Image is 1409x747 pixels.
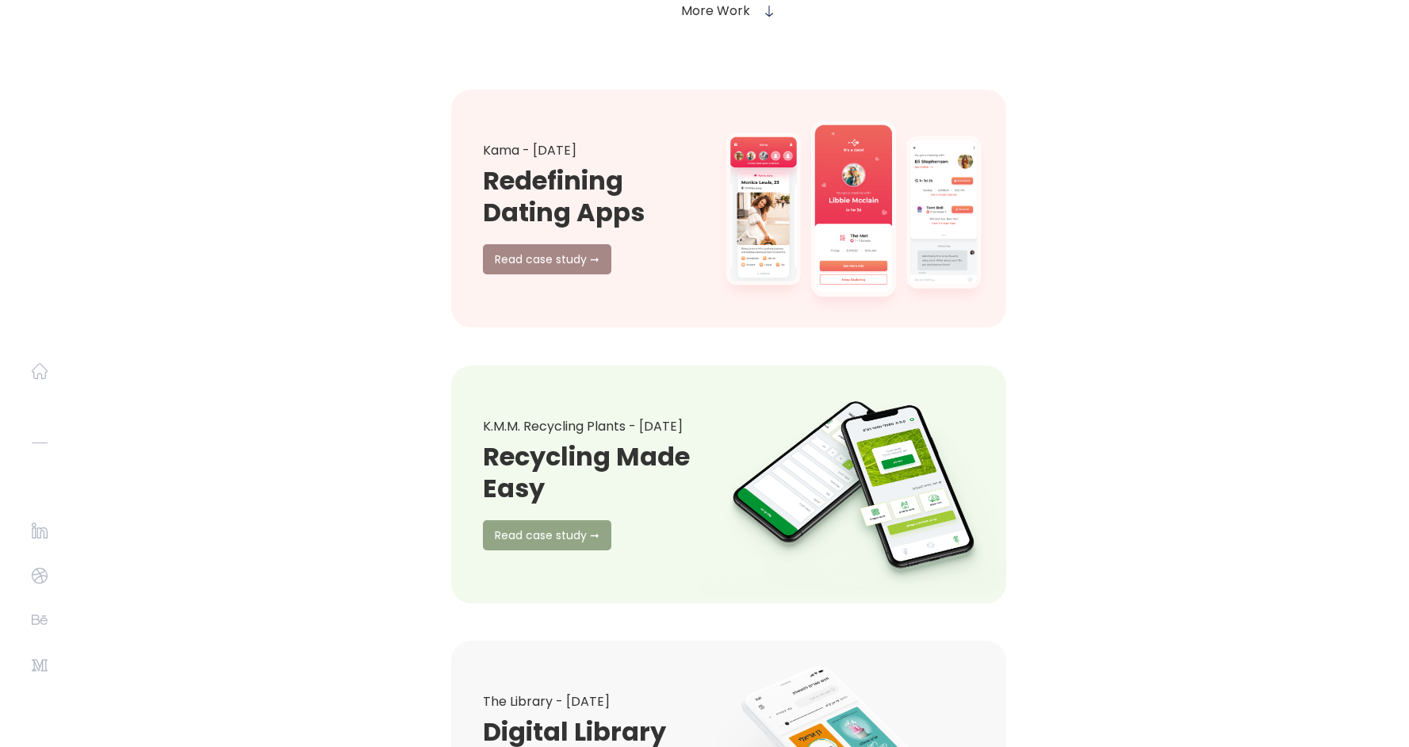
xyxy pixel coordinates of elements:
[483,244,611,274] a: Read case study ➞
[483,165,692,228] h1: Redefining Dating Apps
[483,694,692,710] div: The Library - [DATE]
[483,419,692,435] div: K.M.M. Recycling Plants - [DATE]
[483,441,692,504] h1: Recycling Made Easy
[483,520,611,550] a: Read case study ➞
[681,2,750,21] div: More Work
[483,143,692,159] div: Kama - [DATE]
